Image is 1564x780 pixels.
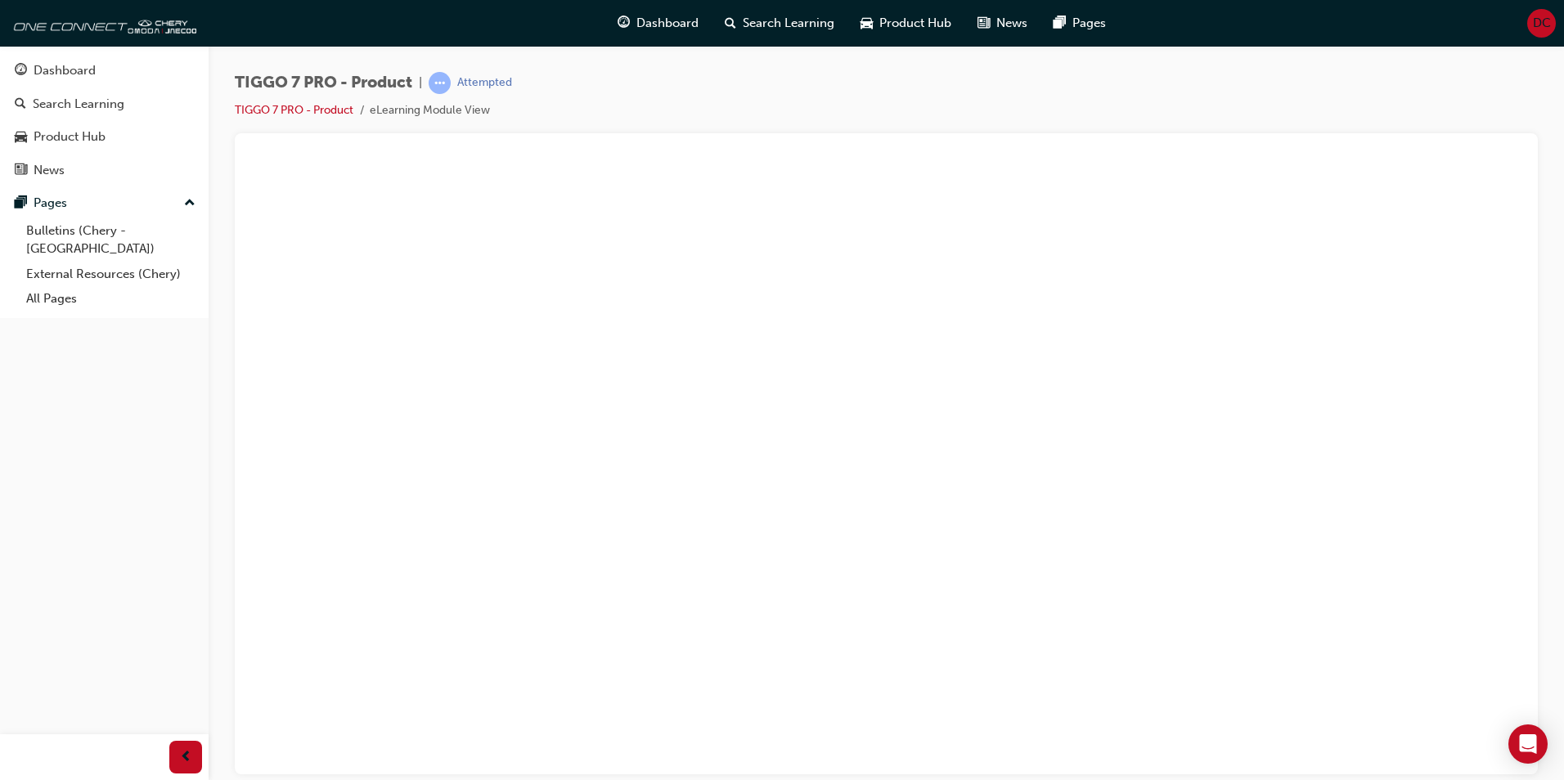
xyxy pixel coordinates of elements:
[7,188,202,218] button: Pages
[184,193,195,214] span: up-icon
[743,14,834,33] span: Search Learning
[847,7,964,40] a: car-iconProduct Hub
[20,218,202,262] a: Bulletins (Chery - [GEOGRAPHIC_DATA])
[15,164,27,178] span: news-icon
[429,72,451,94] span: learningRecordVerb_ATTEMPT-icon
[7,89,202,119] a: Search Learning
[7,122,202,152] a: Product Hub
[978,13,990,34] span: news-icon
[1527,9,1556,38] button: DC
[618,13,630,34] span: guage-icon
[34,61,96,80] div: Dashboard
[636,14,699,33] span: Dashboard
[604,7,712,40] a: guage-iconDashboard
[1040,7,1119,40] a: pages-iconPages
[180,747,192,768] span: prev-icon
[419,74,422,92] span: |
[15,97,26,112] span: search-icon
[20,262,202,287] a: External Resources (Chery)
[235,103,353,117] a: TIGGO 7 PRO - Product
[1054,13,1066,34] span: pages-icon
[235,74,412,92] span: TIGGO 7 PRO - Product
[7,155,202,186] a: News
[1072,14,1106,33] span: Pages
[7,56,202,86] a: Dashboard
[15,130,27,145] span: car-icon
[15,196,27,211] span: pages-icon
[996,14,1027,33] span: News
[34,161,65,180] div: News
[1508,724,1548,764] div: Open Intercom Messenger
[33,95,124,114] div: Search Learning
[1533,14,1551,33] span: DC
[725,13,736,34] span: search-icon
[34,128,106,146] div: Product Hub
[879,14,951,33] span: Product Hub
[15,64,27,78] span: guage-icon
[34,194,67,213] div: Pages
[964,7,1040,40] a: news-iconNews
[8,7,196,39] img: oneconnect
[7,52,202,188] button: DashboardSearch LearningProduct HubNews
[457,75,512,91] div: Attempted
[861,13,873,34] span: car-icon
[370,101,490,120] li: eLearning Module View
[712,7,847,40] a: search-iconSearch Learning
[20,286,202,312] a: All Pages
